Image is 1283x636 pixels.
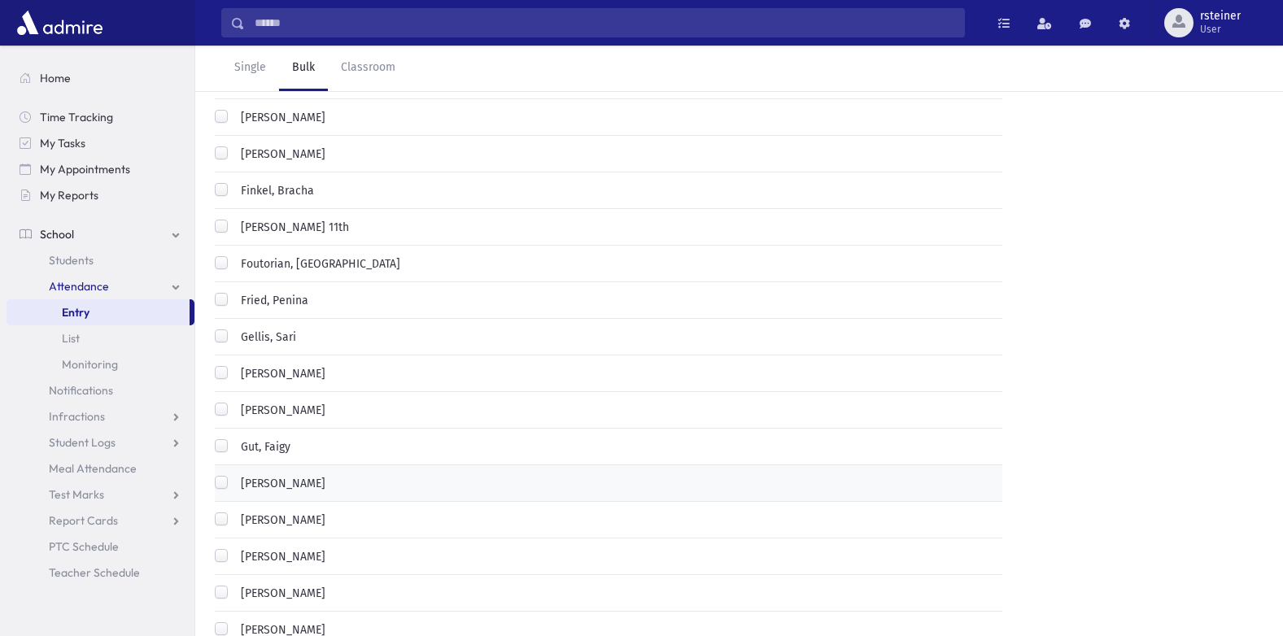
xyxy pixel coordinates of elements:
img: AdmirePro [13,7,107,39]
a: My Tasks [7,130,194,156]
label: [PERSON_NAME] [234,512,325,529]
span: Student Logs [49,435,116,450]
span: Meal Attendance [49,461,137,476]
a: Single [221,46,279,91]
a: PTC Schedule [7,534,194,560]
span: Entry [62,305,89,320]
a: Notifications [7,377,194,403]
a: Test Marks [7,481,194,507]
input: Search [245,8,964,37]
a: My Appointments [7,156,194,182]
span: Teacher Schedule [49,565,140,580]
a: Attendance [7,273,194,299]
label: Gut, Faigy [234,438,290,455]
label: [PERSON_NAME] [234,548,325,565]
span: My Appointments [40,162,130,176]
a: Student Logs [7,429,194,455]
span: List [62,331,80,346]
a: Meal Attendance [7,455,194,481]
span: School [40,227,74,242]
span: Infractions [49,409,105,424]
span: Test Marks [49,487,104,502]
a: List [7,325,194,351]
a: Monitoring [7,351,194,377]
span: Notifications [49,383,113,398]
span: Monitoring [62,357,118,372]
label: [PERSON_NAME] [234,146,325,163]
span: PTC Schedule [49,539,119,554]
a: Time Tracking [7,104,194,130]
a: Classroom [328,46,408,91]
a: Teacher Schedule [7,560,194,586]
a: My Reports [7,182,194,208]
a: Students [7,247,194,273]
a: Home [7,65,194,91]
label: Finkel, Bracha [234,182,314,199]
label: Fried, Penina [234,292,308,309]
label: Foutorian, [GEOGRAPHIC_DATA] [234,255,400,272]
label: [PERSON_NAME] [234,475,325,492]
a: Bulk [279,46,328,91]
span: Home [40,71,71,85]
a: Infractions [7,403,194,429]
span: Attendance [49,279,109,294]
span: rsteiner [1200,10,1241,23]
span: User [1200,23,1241,36]
label: [PERSON_NAME] 11th [234,219,349,236]
label: [PERSON_NAME] [234,585,325,602]
label: Gellis, Sari [234,329,296,346]
span: My Reports [40,188,98,203]
span: Time Tracking [40,110,113,124]
label: [PERSON_NAME] [234,402,325,419]
label: [PERSON_NAME] [234,365,325,382]
span: My Tasks [40,136,85,150]
label: [PERSON_NAME] [234,109,325,126]
a: Entry [7,299,190,325]
a: School [7,221,194,247]
span: Students [49,253,94,268]
span: Report Cards [49,513,118,528]
a: Report Cards [7,507,194,534]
